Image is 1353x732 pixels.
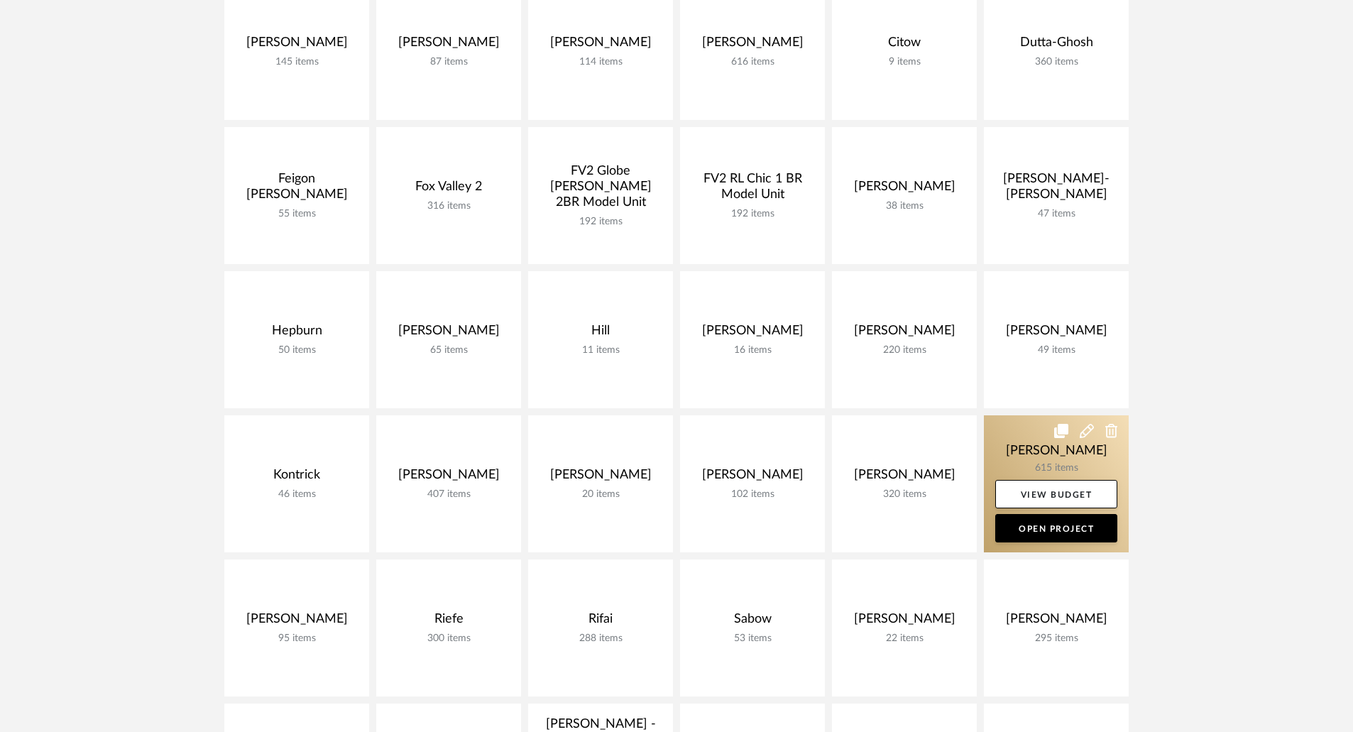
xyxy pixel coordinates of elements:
[995,208,1117,220] div: 47 items
[236,633,358,645] div: 95 items
[236,488,358,501] div: 46 items
[539,344,662,356] div: 11 items
[236,56,358,68] div: 145 items
[539,323,662,344] div: Hill
[843,35,965,56] div: Citow
[691,171,814,208] div: FV2 RL Chic 1 BR Model Unit
[388,200,510,212] div: 316 items
[539,488,662,501] div: 20 items
[691,208,814,220] div: 192 items
[539,467,662,488] div: [PERSON_NAME]
[388,323,510,344] div: [PERSON_NAME]
[995,633,1117,645] div: 295 items
[843,344,965,356] div: 220 items
[995,323,1117,344] div: [PERSON_NAME]
[236,323,358,344] div: Hepburn
[539,163,662,216] div: FV2 Globe [PERSON_NAME] 2BR Model Unit
[843,179,965,200] div: [PERSON_NAME]
[691,35,814,56] div: [PERSON_NAME]
[236,467,358,488] div: Kontrick
[995,611,1117,633] div: [PERSON_NAME]
[843,323,965,344] div: [PERSON_NAME]
[691,611,814,633] div: Sabow
[388,56,510,68] div: 87 items
[236,35,358,56] div: [PERSON_NAME]
[388,633,510,645] div: 300 items
[691,467,814,488] div: [PERSON_NAME]
[388,35,510,56] div: [PERSON_NAME]
[539,216,662,228] div: 192 items
[388,488,510,501] div: 407 items
[843,200,965,212] div: 38 items
[539,633,662,645] div: 288 items
[843,633,965,645] div: 22 items
[388,179,510,200] div: Fox Valley 2
[843,56,965,68] div: 9 items
[388,467,510,488] div: [PERSON_NAME]
[691,56,814,68] div: 616 items
[691,344,814,356] div: 16 items
[843,488,965,501] div: 320 items
[995,35,1117,56] div: Dutta-Ghosh
[691,323,814,344] div: [PERSON_NAME]
[843,611,965,633] div: [PERSON_NAME]
[539,611,662,633] div: Rifai
[236,171,358,208] div: Feigon [PERSON_NAME]
[236,208,358,220] div: 55 items
[388,611,510,633] div: Riefe
[995,344,1117,356] div: 49 items
[843,467,965,488] div: [PERSON_NAME]
[236,611,358,633] div: [PERSON_NAME]
[539,56,662,68] div: 114 items
[995,171,1117,208] div: [PERSON_NAME]-[PERSON_NAME]
[995,514,1117,542] a: Open Project
[691,633,814,645] div: 53 items
[995,56,1117,68] div: 360 items
[236,344,358,356] div: 50 items
[388,344,510,356] div: 65 items
[995,480,1117,508] a: View Budget
[539,35,662,56] div: [PERSON_NAME]
[691,488,814,501] div: 102 items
